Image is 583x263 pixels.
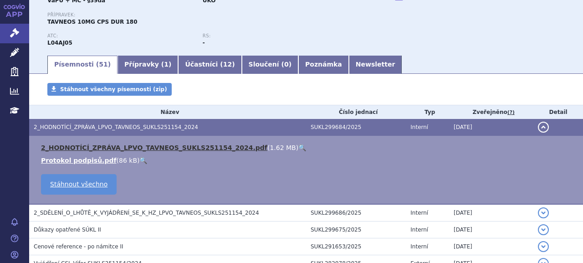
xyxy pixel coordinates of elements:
a: Písemnosti (51) [47,56,118,74]
button: detail [538,122,549,133]
span: 51 [99,61,107,68]
td: SUKL299686/2025 [306,204,406,222]
a: Sloučení (0) [242,56,298,74]
td: SUKL299684/2025 [306,119,406,136]
button: detail [538,224,549,235]
th: Detail [533,105,583,119]
a: Protokol podpisů.pdf [41,157,117,164]
a: Účastníci (12) [178,56,241,74]
td: [DATE] [449,119,533,136]
p: RS: [203,33,349,39]
a: Newsletter [349,56,402,74]
span: Důkazy opatřené SÚKL II [34,227,101,233]
p: ATC: [47,33,194,39]
td: SUKL299675/2025 [306,222,406,238]
span: Interní [410,124,428,130]
a: 🔍 [139,157,147,164]
td: SUKL291653/2025 [306,238,406,255]
a: 🔍 [298,144,306,151]
span: 2_SDĚLENÍ_O_LHŮTĚ_K_VYJÁDŘENÍ_SE_K_HZ_LPVO_TAVNEOS_SUKLS251154_2024 [34,210,259,216]
span: 12 [223,61,232,68]
a: Stáhnout všechno [41,174,117,195]
th: Zveřejněno [449,105,533,119]
a: 2_HODNOTÍCÍ_ZPRÁVA_LPVO_TAVNEOS_SUKLS251154_2024.pdf [41,144,267,151]
a: Přípravky (1) [118,56,178,74]
th: Typ [406,105,449,119]
td: [DATE] [449,238,533,255]
button: detail [538,241,549,252]
a: Stáhnout všechny písemnosti (zip) [47,83,172,96]
span: 1.62 MB [270,144,296,151]
span: 1 [164,61,169,68]
li: ( ) [41,156,574,165]
strong: - [203,40,205,46]
span: Stáhnout všechny písemnosti (zip) [60,86,167,93]
span: TAVNEOS 10MG CPS DUR 180 [47,19,138,25]
span: 0 [284,61,289,68]
th: Název [29,105,306,119]
p: Přípravek: [47,12,358,18]
abbr: (?) [507,109,515,116]
span: Interní [410,210,428,216]
li: ( ) [41,143,574,152]
span: Cenové reference - po námitce II [34,243,123,250]
span: Interní [410,243,428,250]
a: Poznámka [298,56,349,74]
strong: AVAKOPAN [47,40,72,46]
span: Interní [410,227,428,233]
td: [DATE] [449,222,533,238]
span: 86 kB [119,157,137,164]
td: [DATE] [449,204,533,222]
th: Číslo jednací [306,105,406,119]
span: 2_HODNOTÍCÍ_ZPRÁVA_LPVO_TAVNEOS_SUKLS251154_2024 [34,124,198,130]
button: detail [538,207,549,218]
